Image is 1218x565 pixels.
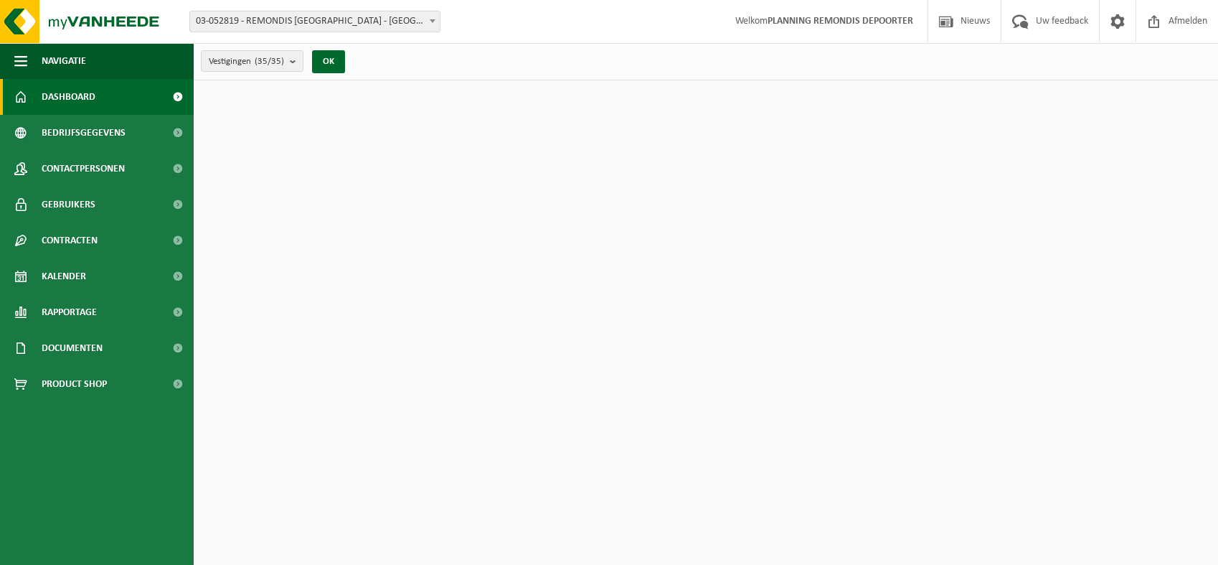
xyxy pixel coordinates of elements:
[42,187,95,223] span: Gebruikers
[189,11,440,32] span: 03-052819 - REMONDIS WEST-VLAANDEREN - OOSTENDE
[312,50,345,73] button: OK
[42,366,107,402] span: Product Shop
[201,50,303,72] button: Vestigingen(35/35)
[190,11,440,32] span: 03-052819 - REMONDIS WEST-VLAANDEREN - OOSTENDE
[42,43,86,79] span: Navigatie
[209,51,284,73] span: Vestigingen
[42,115,126,151] span: Bedrijfsgegevens
[42,79,95,115] span: Dashboard
[42,151,125,187] span: Contactpersonen
[768,16,913,27] strong: PLANNING REMONDIS DEPOORTER
[255,57,284,66] count: (35/35)
[42,294,97,330] span: Rapportage
[42,223,98,258] span: Contracten
[42,330,103,366] span: Documenten
[42,258,86,294] span: Kalender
